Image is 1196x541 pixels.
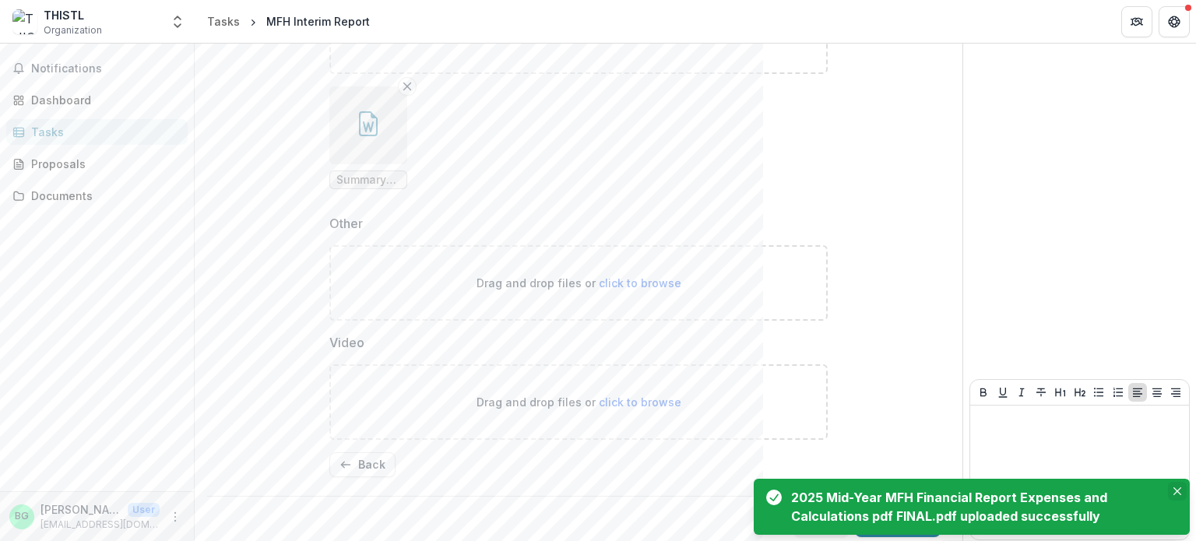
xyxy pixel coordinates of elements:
button: Close [1168,482,1187,501]
p: Other [329,214,363,233]
p: Drag and drop files or [477,394,681,410]
a: Dashboard [6,87,188,113]
p: Video [329,333,364,352]
span: click to browse [599,276,681,290]
p: [PERSON_NAME] [40,501,121,518]
a: Proposals [6,151,188,177]
button: Remove File [398,77,417,96]
button: Bold [974,383,993,402]
a: Documents [6,183,188,209]
div: 2025 Mid-Year MFH Financial Report Expenses and Calculations pdf FINAL.pdf uploaded successfully [791,488,1159,525]
span: Summary of Activities.docx [336,174,400,187]
button: Get Help [1159,6,1190,37]
span: Organization [44,23,102,37]
div: Beth Gombos [15,511,29,522]
img: THISTL [12,9,37,34]
div: Proposals [31,156,175,172]
button: Align Center [1148,383,1166,402]
button: Partners [1121,6,1152,37]
nav: breadcrumb [201,10,376,33]
button: Italicize [1012,383,1031,402]
button: Bullet List [1089,383,1108,402]
p: User [128,503,160,517]
button: More [166,508,185,526]
button: Underline [994,383,1012,402]
button: Notifications [6,56,188,81]
div: THISTL [44,7,102,23]
div: Tasks [207,13,240,30]
button: Align Left [1128,383,1147,402]
button: Open entity switcher [167,6,188,37]
button: Back [329,452,396,477]
button: Heading 1 [1051,383,1070,402]
a: Tasks [201,10,246,33]
p: Drag and drop files or [477,275,681,291]
span: click to browse [599,395,681,409]
a: Tasks [6,119,188,145]
button: Heading 2 [1071,383,1089,402]
span: Notifications [31,62,181,76]
div: Notifications-bottom-right [747,472,1196,541]
div: Remove FileSummary of Activities.docx [329,86,407,189]
button: Ordered List [1109,383,1127,402]
div: MFH Interim Report [266,13,370,30]
p: [EMAIL_ADDRESS][DOMAIN_NAME] [40,518,160,532]
div: Documents [31,188,175,204]
div: Dashboard [31,92,175,108]
button: Align Right [1166,383,1185,402]
button: Strike [1032,383,1050,402]
div: Tasks [31,124,175,140]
